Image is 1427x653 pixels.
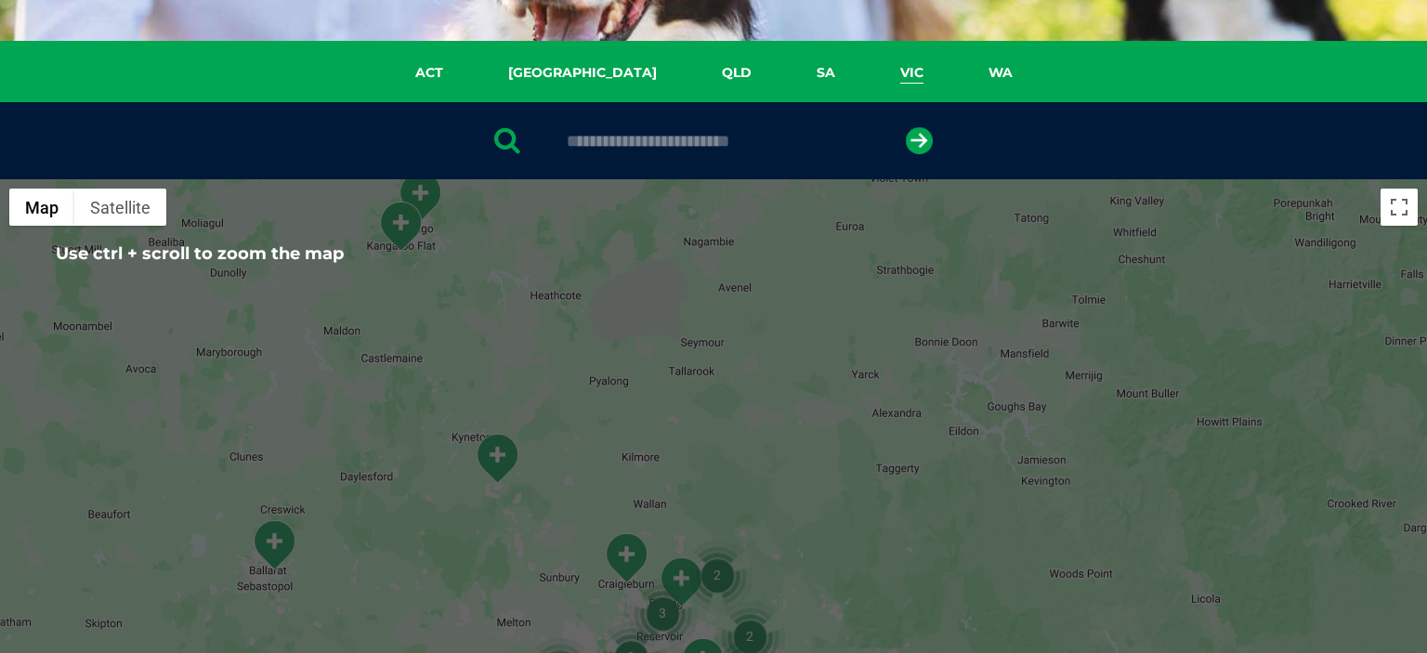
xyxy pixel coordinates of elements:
[383,62,476,84] a: ACT
[627,578,698,648] div: 3
[784,62,868,84] a: SA
[956,62,1045,84] a: WA
[682,540,753,610] div: 2
[868,62,956,84] a: VIC
[1381,189,1418,226] button: Toggle fullscreen view
[603,532,649,583] div: Craigieburn
[397,171,443,222] div: White Hills
[689,62,784,84] a: QLD
[658,556,704,607] div: South Morang
[476,62,689,84] a: [GEOGRAPHIC_DATA]
[251,519,297,570] div: Ballarat
[377,201,424,252] div: Kangaroo Flat
[9,189,74,226] button: Show street map
[74,189,166,226] button: Show satellite imagery
[474,433,520,484] div: Macedon Ranges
